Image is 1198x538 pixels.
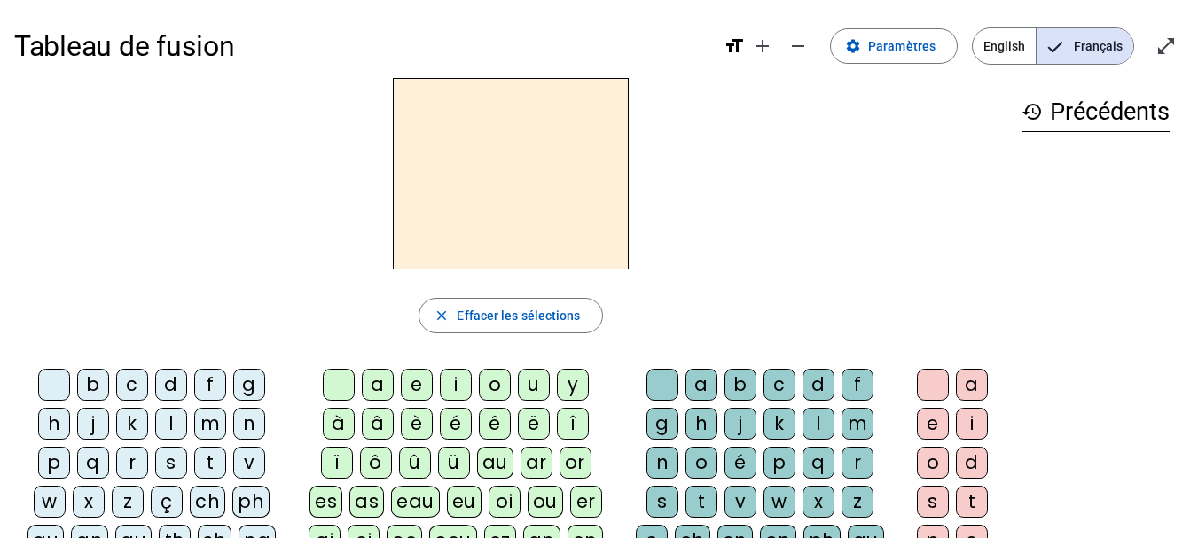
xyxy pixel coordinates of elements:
[1022,101,1043,122] mat-icon: history
[724,369,756,401] div: b
[830,28,958,64] button: Paramètres
[646,486,678,518] div: s
[803,369,834,401] div: d
[745,28,780,64] button: Augmenter la taille de la police
[440,369,472,401] div: i
[521,447,552,479] div: ar
[489,486,521,518] div: oi
[232,486,270,518] div: ph
[77,369,109,401] div: b
[685,369,717,401] div: a
[518,408,550,440] div: ë
[787,35,809,57] mat-icon: remove
[763,369,795,401] div: c
[155,408,187,440] div: l
[434,308,450,324] mat-icon: close
[399,447,431,479] div: û
[1037,28,1133,64] span: Français
[77,408,109,440] div: j
[956,447,988,479] div: d
[194,369,226,401] div: f
[724,408,756,440] div: j
[763,408,795,440] div: k
[917,408,949,440] div: e
[956,369,988,401] div: a
[528,486,563,518] div: ou
[1022,92,1170,132] h3: Précédents
[391,486,440,518] div: eau
[956,408,988,440] div: i
[194,447,226,479] div: t
[38,447,70,479] div: p
[1155,35,1177,57] mat-icon: open_in_full
[401,408,433,440] div: è
[917,447,949,479] div: o
[842,447,873,479] div: r
[112,486,144,518] div: z
[14,18,709,74] h1: Tableau de fusion
[116,408,148,440] div: k
[477,447,513,479] div: au
[803,447,834,479] div: q
[956,486,988,518] div: t
[560,447,591,479] div: or
[557,369,589,401] div: y
[842,369,873,401] div: f
[349,486,384,518] div: as
[842,486,873,518] div: z
[752,35,773,57] mat-icon: add
[401,369,433,401] div: e
[440,408,472,440] div: é
[803,486,834,518] div: x
[362,369,394,401] div: a
[646,408,678,440] div: g
[803,408,834,440] div: l
[194,408,226,440] div: m
[38,408,70,440] div: h
[724,486,756,518] div: v
[151,486,183,518] div: ç
[116,369,148,401] div: c
[845,38,861,54] mat-icon: settings
[780,28,816,64] button: Diminuer la taille de la police
[155,369,187,401] div: d
[190,486,225,518] div: ch
[457,305,580,326] span: Effacer les sélections
[419,298,602,333] button: Effacer les sélections
[868,35,936,57] span: Paramètres
[321,447,353,479] div: ï
[763,447,795,479] div: p
[685,486,717,518] div: t
[362,408,394,440] div: â
[685,408,717,440] div: h
[763,486,795,518] div: w
[570,486,602,518] div: er
[77,447,109,479] div: q
[724,447,756,479] div: é
[724,35,745,57] mat-icon: format_size
[73,486,105,518] div: x
[518,369,550,401] div: u
[917,486,949,518] div: s
[646,447,678,479] div: n
[233,408,265,440] div: n
[685,447,717,479] div: o
[34,486,66,518] div: w
[447,486,482,518] div: eu
[309,486,342,518] div: es
[1148,28,1184,64] button: Entrer en plein écran
[557,408,589,440] div: î
[360,447,392,479] div: ô
[155,447,187,479] div: s
[479,369,511,401] div: o
[438,447,470,479] div: ü
[842,408,873,440] div: m
[972,27,1134,65] mat-button-toggle-group: Language selection
[233,447,265,479] div: v
[973,28,1036,64] span: English
[479,408,511,440] div: ê
[116,447,148,479] div: r
[233,369,265,401] div: g
[323,408,355,440] div: à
